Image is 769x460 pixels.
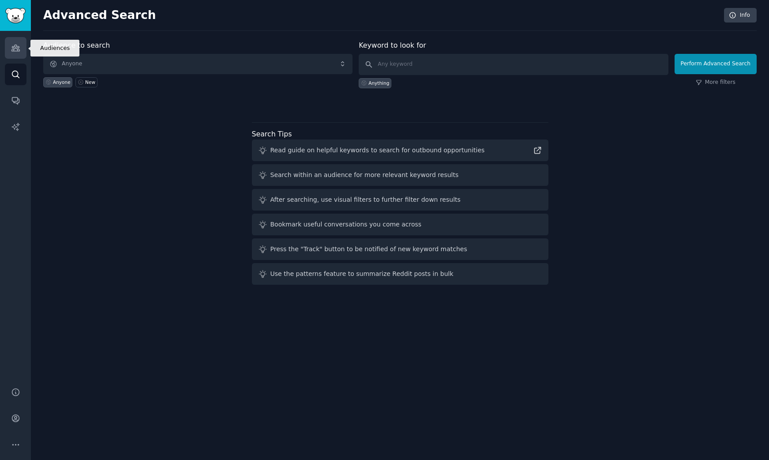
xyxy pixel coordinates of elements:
[252,130,292,138] label: Search Tips
[696,79,735,87] a: More filters
[75,77,97,87] a: New
[85,79,95,85] div: New
[53,79,71,85] div: Anyone
[724,8,757,23] a: Info
[359,54,668,75] input: Any keyword
[270,245,467,254] div: Press the "Track" button to be notified of new keyword matches
[43,54,353,74] button: Anyone
[359,41,426,49] label: Keyword to look for
[368,80,389,86] div: Anything
[5,8,26,23] img: GummySearch logo
[43,8,719,23] h2: Advanced Search
[675,54,757,74] button: Perform Advanced Search
[270,170,459,180] div: Search within an audience for more relevant keyword results
[270,146,485,155] div: Read guide on helpful keywords to search for outbound opportunities
[270,269,454,279] div: Use the patterns feature to summarize Reddit posts in bulk
[43,41,110,49] label: Audience to search
[270,195,461,204] div: After searching, use visual filters to further filter down results
[270,220,422,229] div: Bookmark useful conversations you come across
